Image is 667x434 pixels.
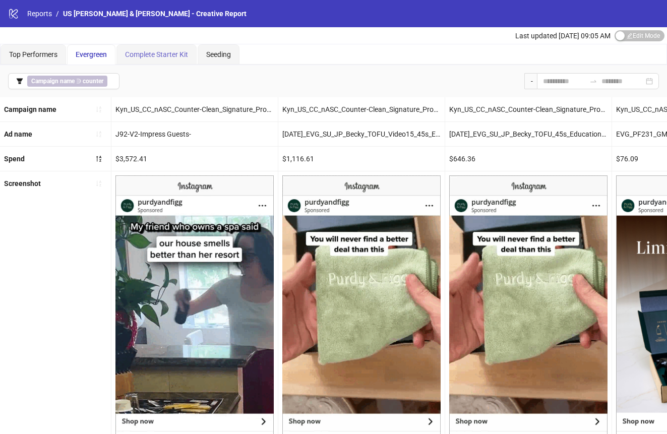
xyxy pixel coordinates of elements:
span: Evergreen [76,50,107,58]
div: $3,572.41 [111,147,278,171]
span: US [PERSON_NAME] & [PERSON_NAME] - Creative Report [63,10,247,18]
div: [DATE]_EVG_SU_JP_Becky_TOFU_45s_Educational_S214_C_ [445,122,612,146]
div: Kyn_US_CC_nASC_Counter-Clean_Signature_Prospecting [445,97,612,121]
div: - [524,73,537,89]
span: sort-descending [95,155,102,162]
span: to [589,77,597,85]
b: counter [83,78,103,85]
b: Campaign name [31,78,75,85]
button: Campaign name ∋ counter [8,73,119,89]
b: Spend [4,155,25,163]
span: filter [16,78,23,85]
span: sort-ascending [95,106,102,113]
span: Top Performers [9,50,57,58]
span: sort-ascending [95,180,102,187]
div: [DATE]_EVG_SU_JP_Becky_TOFU_Video15_45s_Educational_S214_Cv1_ [278,122,445,146]
a: Reports [25,8,54,19]
span: Last updated [DATE] 09:05 AM [515,32,611,40]
span: Seeding [206,50,231,58]
span: swap-right [589,77,597,85]
span: Complete Starter Kit [125,50,188,58]
li: / [56,8,59,19]
div: Kyn_US_CC_nASC_Counter-Clean_Signature_Prospecting [111,97,278,121]
div: J92-V2-Impress Guests- [111,122,278,146]
div: $646.36 [445,147,612,171]
span: ∋ [27,76,107,87]
span: sort-ascending [95,131,102,138]
b: Campaign name [4,105,56,113]
div: $1,116.61 [278,147,445,171]
b: Screenshot [4,179,41,188]
b: Ad name [4,130,32,138]
div: Kyn_US_CC_nASC_Counter-Clean_Signature_Prospecting [278,97,445,121]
